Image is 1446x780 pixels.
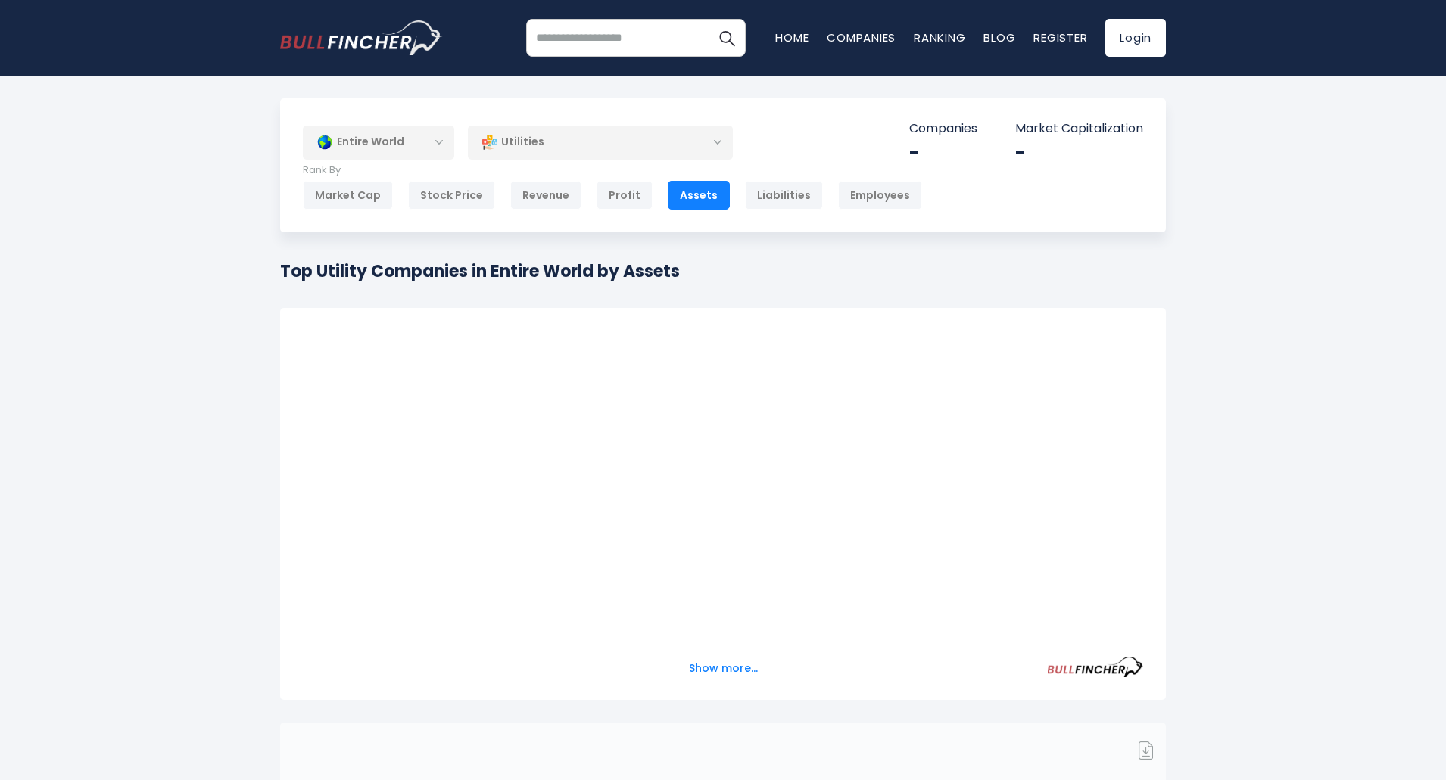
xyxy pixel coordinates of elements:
[1015,121,1143,137] p: Market Capitalization
[1105,19,1166,57] a: Login
[745,181,823,210] div: Liabilities
[468,125,733,160] div: Utilities
[303,164,922,177] p: Rank By
[775,30,809,45] a: Home
[510,181,581,210] div: Revenue
[303,125,454,160] div: Entire World
[1033,30,1087,45] a: Register
[838,181,922,210] div: Employees
[1015,141,1143,164] div: -
[708,19,746,57] button: Search
[909,141,977,164] div: -
[914,30,965,45] a: Ranking
[408,181,495,210] div: Stock Price
[827,30,896,45] a: Companies
[680,656,767,681] button: Show more...
[280,20,443,55] img: bullfincher logo
[983,30,1015,45] a: Blog
[668,181,730,210] div: Assets
[597,181,653,210] div: Profit
[303,181,393,210] div: Market Cap
[280,259,680,284] h1: Top Utility Companies in Entire World by Assets
[280,20,443,55] a: Go to homepage
[909,121,977,137] p: Companies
